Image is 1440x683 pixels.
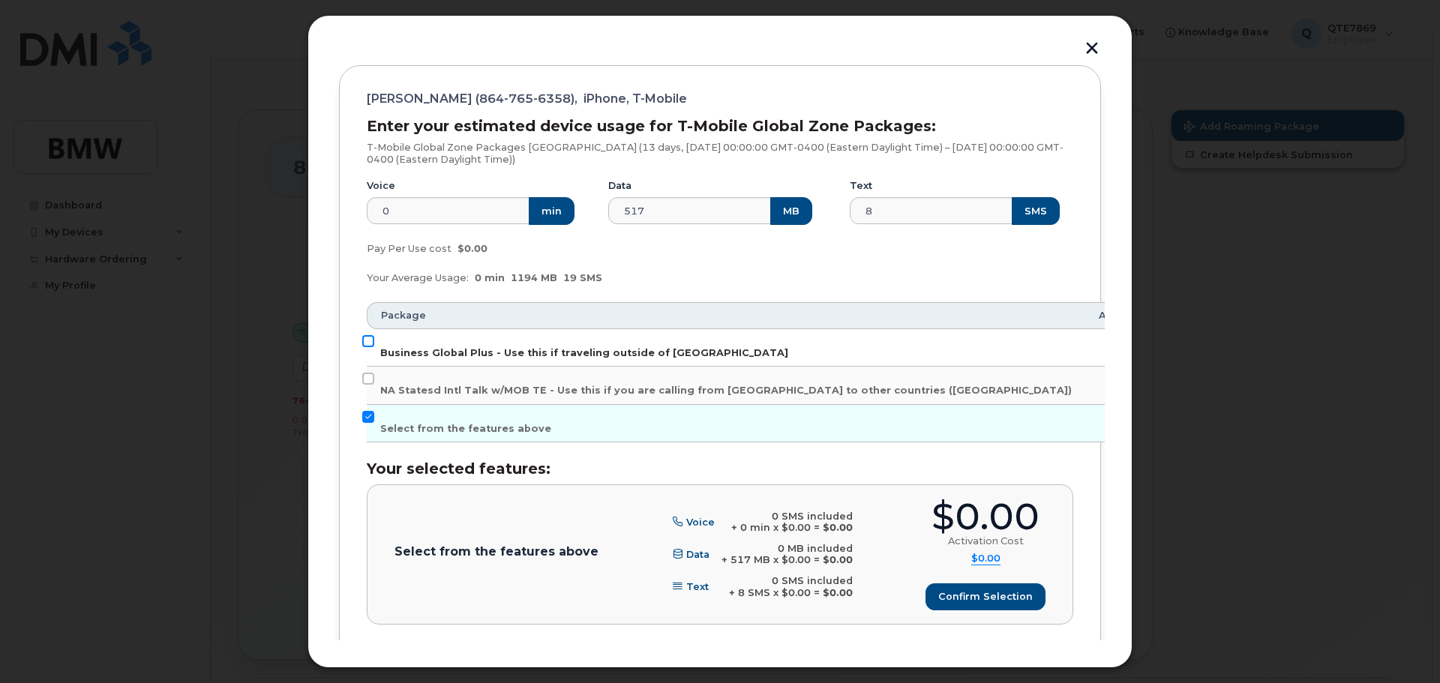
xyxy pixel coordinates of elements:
button: Confirm selection [925,583,1045,610]
span: Business Global Plus - Use this if traveling outside of [GEOGRAPHIC_DATA] [380,347,788,358]
b: $0.00 [823,522,853,533]
span: [PERSON_NAME] (864-765-6358), [367,93,577,105]
summary: $0.00 [971,553,1000,565]
span: 1194 MB [511,272,557,283]
label: Data [608,180,631,192]
span: $0.00 = [781,554,820,565]
div: 0 SMS included [729,575,853,587]
input: NA Statesd Intl Talk w/MOB TE - Use this if you are calling from [GEOGRAPHIC_DATA] to other count... [362,373,374,385]
span: Data [686,549,709,560]
label: Voice [367,180,395,192]
span: Pay Per Use cost [367,243,451,254]
span: $0.00 = [781,522,820,533]
button: SMS [1012,197,1060,224]
span: Select from the features above [380,423,551,434]
span: NA Statesd Intl Talk w/MOB TE - Use this if you are calling from [GEOGRAPHIC_DATA] to other count... [380,385,1072,396]
span: Voice [686,517,715,528]
span: Text [686,581,709,592]
span: $0.00 [457,243,487,254]
span: 19 SMS [563,272,602,283]
iframe: Messenger Launcher [1375,618,1429,672]
h3: Your selected features: [367,460,1073,477]
div: $0.00 [931,499,1039,535]
button: min [529,197,574,224]
p: T-Mobile Global Zone Packages [GEOGRAPHIC_DATA] (13 days, [DATE] 00:00:00 GMT-0400 (Eastern Dayli... [367,142,1073,165]
span: 0 min [475,272,505,283]
span: + 8 SMS x [729,587,778,598]
span: Your Average Usage: [367,272,469,283]
b: $0.00 [823,587,853,598]
b: $0.00 [823,554,853,565]
th: Package [367,302,1085,329]
p: Select from the features above [394,546,598,558]
th: Amount [1085,302,1154,329]
div: 0 SMS included [731,511,853,523]
div: Activation Cost [948,535,1024,547]
span: iPhone, T-Mobile [583,93,687,105]
button: MB [770,197,812,224]
input: Select from the features above [362,411,374,423]
div: 0 MB included [721,543,853,555]
label: Text [850,180,872,192]
h3: Enter your estimated device usage for T-Mobile Global Zone Packages: [367,118,1073,134]
span: Confirm selection [938,589,1033,604]
span: + 0 min x [731,522,778,533]
span: + 517 MB x [721,554,778,565]
input: Business Global Plus - Use this if traveling outside of [GEOGRAPHIC_DATA] [362,335,374,347]
span: $0.00 = [781,587,820,598]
